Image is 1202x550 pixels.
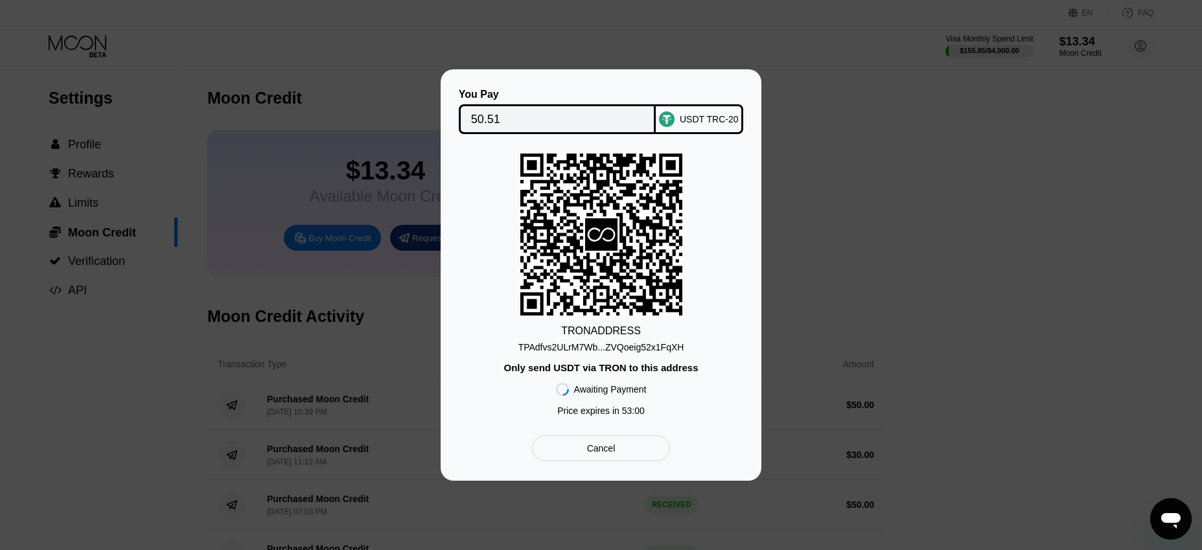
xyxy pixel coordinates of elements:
[518,342,684,352] div: TPAdfvs2ULrM7Wb...ZVQoeig52x1FqXH
[503,362,698,373] div: Only send USDT via TRON to this address
[622,406,645,416] span: 53 : 00
[459,89,656,100] div: You Pay
[587,442,616,454] div: Cancel
[460,89,742,134] div: You PayUSDT TRC-20
[518,337,684,352] div: TPAdfvs2ULrM7Wb...ZVQoeig52x1FqXH
[1150,498,1192,540] iframe: Przycisk umożliwiający otwarcie okna komunikatora
[532,435,670,461] div: Cancel
[680,114,739,124] div: USDT TRC-20
[561,325,641,337] div: TRON ADDRESS
[574,384,647,395] div: Awaiting Payment
[557,406,645,416] div: Price expires in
